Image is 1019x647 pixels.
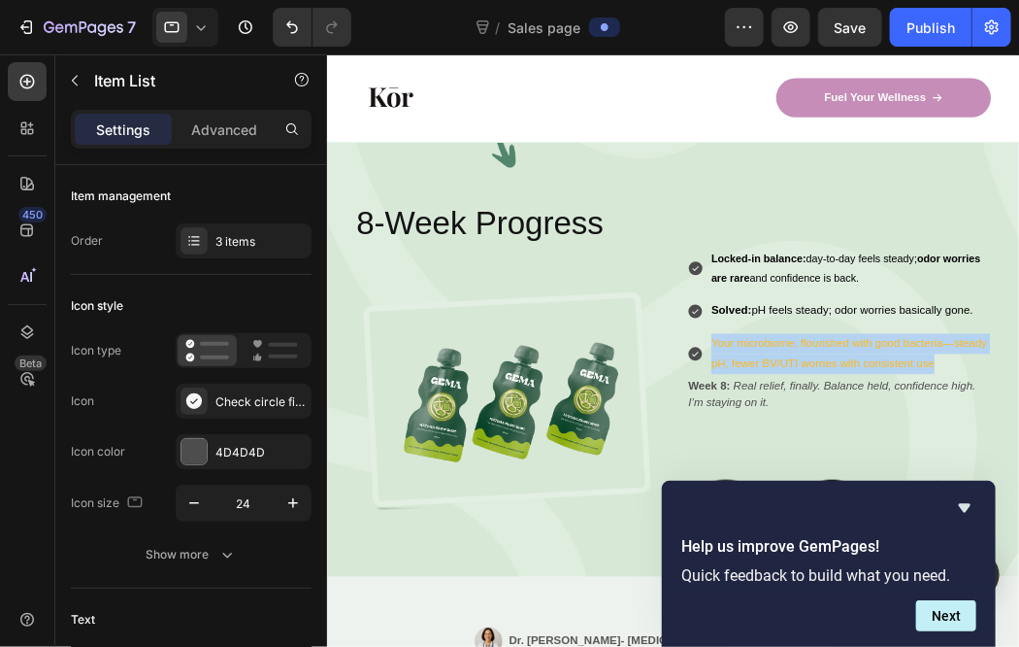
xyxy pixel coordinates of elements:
[327,54,1019,647] iframe: Design area
[535,348,899,364] span: pH feels steady; odor worries basically gone.
[535,275,667,291] strong: Locked-in balance:
[71,232,103,250] div: Order
[535,389,921,445] p: Your microbiome, flourished with good bacteria—steady pH, fewer BV/UTI worries with consistent use
[535,275,909,320] span: day-to-day feels steady; and confidence is back.
[535,348,591,364] strong: Solved:
[8,8,145,47] button: 7
[71,392,94,410] div: Icon
[503,453,561,469] strong: Week 8:
[39,329,462,637] img: gempages_586187036776465243-307fc302-1f89-4311-9c6b-1b685eb44cb7.png
[835,19,867,36] span: Save
[18,207,47,222] div: 450
[71,297,123,315] div: Icon style
[96,119,150,140] p: Settings
[71,611,95,629] div: Text
[15,356,47,371] div: Beta
[215,233,307,251] div: 3 items
[71,537,312,572] button: Show more
[94,69,259,92] p: Item List
[39,205,924,267] h2: 8-Week Progress
[681,566,976,585] p: Quick feedback to build what you need.
[532,386,924,448] div: Rich Text Editor. Editing area: main
[681,535,976,559] h2: Help us improve GemPages!
[215,444,307,461] div: 4D4D4D
[953,496,976,520] button: Hide survey
[692,49,834,72] p: Fuel Your Wellness
[147,545,237,564] div: Show more
[890,8,971,47] button: Publish
[496,17,501,38] span: /
[532,340,924,374] div: Rich Text Editor. Editing area: main
[71,187,171,205] div: Item management
[503,453,903,493] i: Real relief, finally. Balance held, confidence high. I’m staying on it.
[71,342,121,359] div: Icon type
[625,33,924,87] a: Fuel Your Wellness
[273,8,351,47] div: Undo/Redo
[681,496,976,631] div: Help us improve GemPages!
[127,16,136,39] p: 7
[818,8,882,47] button: Save
[71,443,125,460] div: Icon color
[191,119,257,140] p: Advanced
[215,393,307,411] div: Check circle filled
[916,600,976,631] button: Next question
[532,267,924,329] div: Rich Text Editor. Editing area: main
[906,17,955,38] div: Publish
[509,17,581,38] span: Sales page
[71,491,147,517] div: Icon size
